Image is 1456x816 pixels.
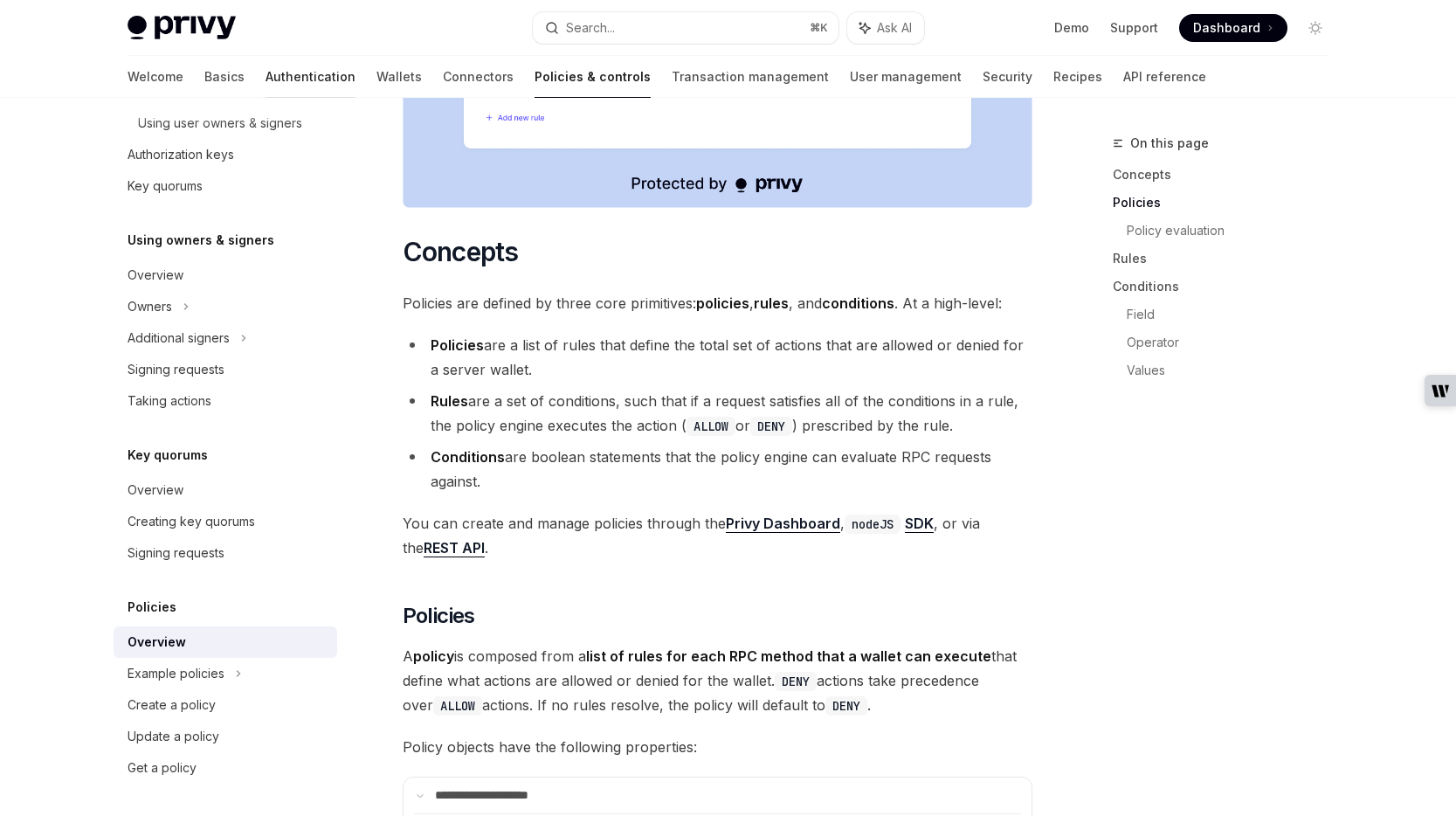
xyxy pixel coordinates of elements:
[114,474,337,506] a: Overview
[431,448,505,466] strong: Conditions
[128,632,186,653] div: Overview
[403,445,1032,494] li: are boolean statements that the policy engine can evaluate RPC requests against.
[128,543,224,564] div: Signing requests
[672,56,829,98] a: Transaction management
[114,139,337,170] a: Authorization keys
[1113,273,1343,301] a: Conditions
[566,17,615,38] div: Search...
[810,21,828,35] span: ⌘ K
[128,328,230,349] div: Additional signers
[403,389,1032,438] li: are a set of conditions, such that if a request satisfies all of the conditions in a rule, the po...
[128,695,216,716] div: Create a policy
[1193,19,1260,37] span: Dashboard
[533,12,838,44] button: Search...⌘K
[266,56,355,98] a: Authentication
[433,696,482,716] code: ALLOW
[424,539,485,557] a: REST API
[128,663,224,684] div: Example policies
[128,176,203,197] div: Key quorums
[1053,56,1102,98] a: Recipes
[1130,133,1209,154] span: On this page
[1301,14,1329,42] button: Toggle dark mode
[114,506,337,537] a: Creating key quorums
[696,294,749,312] strong: policies
[128,144,234,165] div: Authorization keys
[822,294,894,312] strong: conditions
[413,647,454,665] strong: policy
[128,296,172,317] div: Owners
[128,56,183,98] a: Welcome
[376,56,422,98] a: Wallets
[687,417,735,436] code: ALLOW
[114,537,337,569] a: Signing requests
[726,515,840,533] a: Privy Dashboard
[403,735,1032,759] span: Policy objects have the following properties:
[905,515,934,533] a: SDK
[1054,19,1089,37] a: Demo
[128,597,176,618] h5: Policies
[403,333,1032,382] li: are a list of rules that define the total set of actions that are allowed or denied for a server ...
[443,56,514,98] a: Connectors
[1123,56,1206,98] a: API reference
[983,56,1032,98] a: Security
[847,12,924,44] button: Ask AI
[825,696,867,716] code: DENY
[750,417,792,436] code: DENY
[128,16,236,40] img: light logo
[114,721,337,752] a: Update a policy
[1127,217,1343,245] a: Policy evaluation
[431,336,484,354] strong: Policies
[128,445,208,466] h5: Key quorums
[403,511,1032,560] span: You can create and manage policies through the , , or via the .
[877,19,912,37] span: Ask AI
[1127,356,1343,384] a: Values
[128,230,274,251] h5: Using owners & signers
[128,726,219,747] div: Update a policy
[114,626,337,658] a: Overview
[204,56,245,98] a: Basics
[754,294,789,312] strong: rules
[586,647,991,665] strong: list of rules for each RPC method that a wallet can execute
[1113,189,1343,217] a: Policies
[403,236,519,267] span: Concepts
[1110,19,1158,37] a: Support
[1127,301,1343,328] a: Field
[114,689,337,721] a: Create a policy
[128,511,255,532] div: Creating key quorums
[535,56,651,98] a: Policies & controls
[845,515,901,534] code: nodeJS
[114,170,337,202] a: Key quorums
[128,359,224,380] div: Signing requests
[1113,161,1343,189] a: Concepts
[114,259,337,291] a: Overview
[403,291,1032,315] span: Policies are defined by three core primitives: , , and . At a high-level:
[114,354,337,385] a: Signing requests
[128,265,183,286] div: Overview
[128,391,211,411] div: Taking actions
[1179,14,1287,42] a: Dashboard
[850,56,962,98] a: User management
[403,644,1032,717] span: A is composed from a that define what actions are allowed or denied for the wallet. actions take ...
[775,672,817,691] code: DENY
[403,602,475,630] span: Policies
[128,480,183,501] div: Overview
[1127,328,1343,356] a: Operator
[431,392,468,410] strong: Rules
[114,385,337,417] a: Taking actions
[114,752,337,784] a: Get a policy
[128,757,197,778] div: Get a policy
[1113,245,1343,273] a: Rules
